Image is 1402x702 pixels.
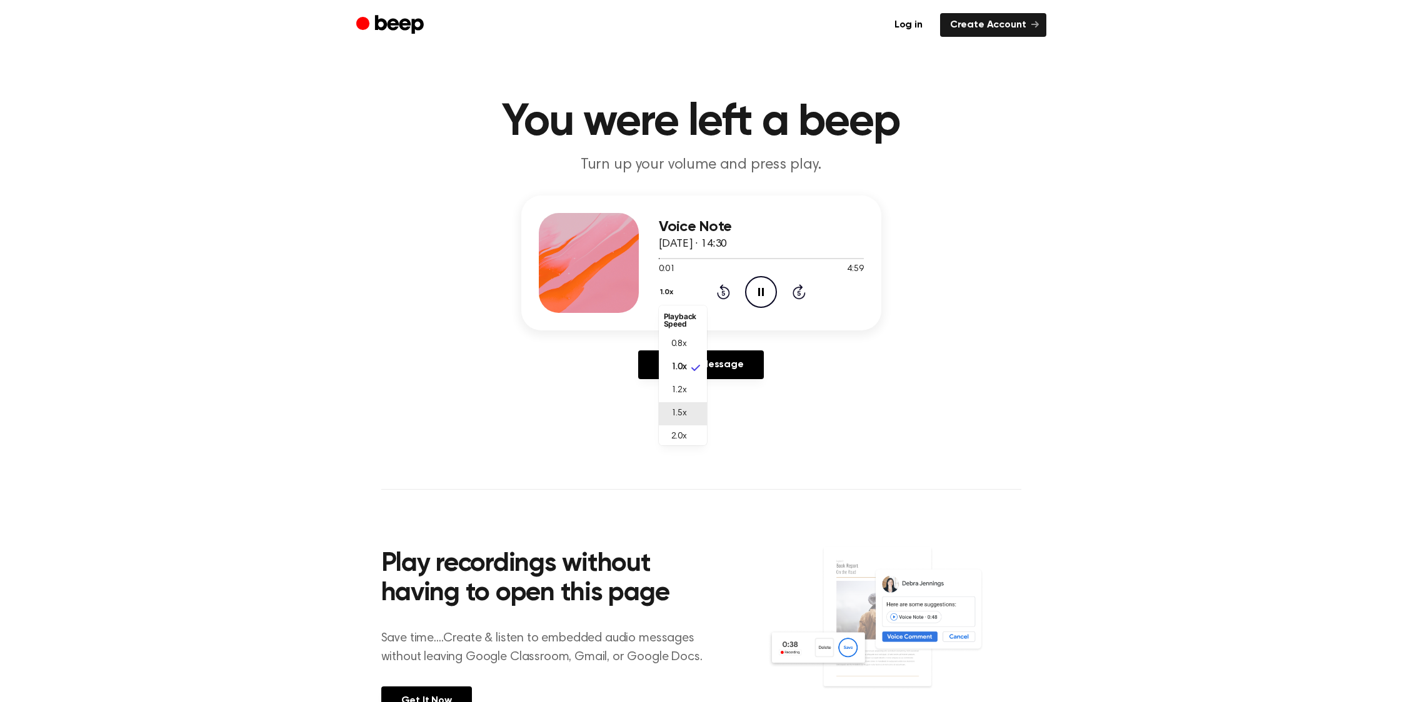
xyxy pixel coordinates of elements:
[884,13,933,37] a: Log in
[671,407,687,420] span: 1.5x
[671,430,687,443] span: 2.0x
[659,263,675,276] span: 0:01
[940,13,1046,37] a: Create Account
[638,350,763,379] a: Reply to Message
[671,361,687,374] span: 1.0x
[381,100,1021,145] h1: You were left a beep
[671,338,687,351] span: 0.8x
[659,308,707,333] li: Playback Speed
[671,384,687,397] span: 1.2x
[659,219,864,235] h3: Voice Note
[381,550,718,609] h2: Play recordings without having to open this page
[381,629,718,666] p: Save time....Create & listen to embedded audio messages without leaving Google Classroom, Gmail, ...
[847,263,863,276] span: 4:59
[659,239,728,250] span: [DATE] · 14:30
[659,282,678,303] button: 1.0x
[659,305,707,445] ul: 1.0x
[356,13,427,37] a: Beep
[461,155,941,175] p: Turn up your volume and press play.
